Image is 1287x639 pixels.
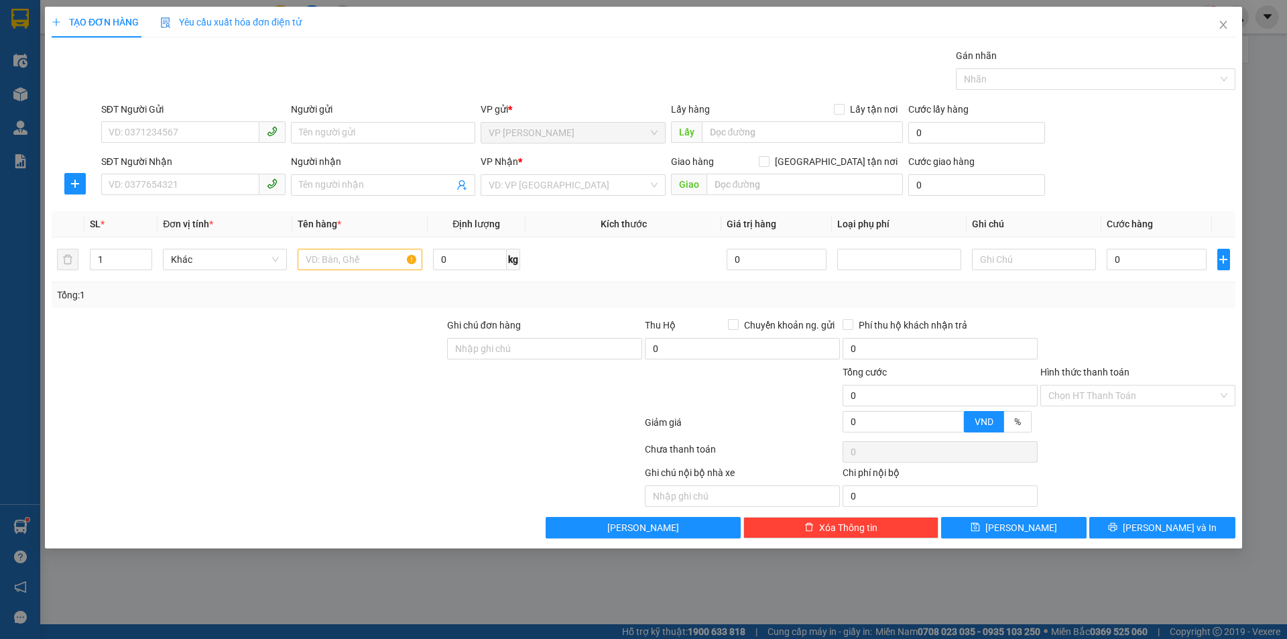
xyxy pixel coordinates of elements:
[447,320,521,331] label: Ghi chú đơn hàng
[1107,219,1154,229] span: Cước hàng
[64,173,86,194] button: plus
[457,180,468,190] span: user-add
[702,121,903,143] input: Dọc đường
[843,465,1038,485] div: Chi phí nội bộ
[267,126,278,137] span: phone
[52,17,61,27] span: plus
[1123,520,1217,535] span: [PERSON_NAME] và In
[447,338,642,359] input: Ghi chú đơn hàng
[291,154,475,169] div: Người nhận
[739,318,840,333] span: Chuyển khoản ng. gửi
[770,154,903,169] span: [GEOGRAPHIC_DATA] tận nơi
[975,416,993,427] span: VND
[941,517,1087,538] button: save[PERSON_NAME]
[90,219,101,229] span: SL
[65,178,85,189] span: plus
[1108,522,1117,533] span: printer
[671,174,707,195] span: Giao
[853,318,973,333] span: Phí thu hộ khách nhận trả
[164,219,214,229] span: Đơn vị tính
[452,219,500,229] span: Định lượng
[744,517,939,538] button: deleteXóa Thông tin
[972,249,1096,270] input: Ghi Chú
[52,17,139,27] span: TẠO ĐƠN HÀNG
[291,102,475,117] div: Người gửi
[908,104,969,115] label: Cước lấy hàng
[160,17,302,27] span: Yêu cầu xuất hóa đơn điện tử
[57,288,497,302] div: Tổng: 1
[1090,517,1235,538] button: printer[PERSON_NAME] và In
[643,442,841,465] div: Chưa thanh toán
[1014,416,1021,427] span: %
[267,178,278,189] span: phone
[956,50,997,61] label: Gán nhãn
[1218,254,1229,265] span: plus
[832,211,967,237] th: Loại phụ phí
[20,11,117,54] strong: CHUYỂN PHÁT NHANH AN PHÚ QUÝ
[908,156,975,167] label: Cước giao hàng
[986,520,1058,535] span: [PERSON_NAME]
[908,174,1045,196] input: Cước giao hàng
[298,249,422,270] input: VD: Bàn, Ghế
[971,522,981,533] span: save
[1040,367,1129,377] label: Hình thức thanh toán
[671,121,702,143] span: Lấy
[908,122,1045,143] input: Cước lấy hàng
[608,520,680,535] span: [PERSON_NAME]
[804,522,814,533] span: delete
[172,249,280,270] span: Khác
[298,219,342,229] span: Tên hàng
[101,102,286,117] div: SĐT Người Gửi
[819,520,877,535] span: Xóa Thông tin
[481,102,666,117] div: VP gửi
[843,367,887,377] span: Tổng cước
[645,320,676,331] span: Thu Hộ
[101,154,286,169] div: SĐT Người Nhận
[1205,7,1242,44] button: Close
[643,415,841,439] div: Giảm giá
[845,102,903,117] span: Lấy tận nơi
[481,156,519,167] span: VP Nhận
[1217,249,1230,270] button: plus
[601,219,647,229] span: Kích thước
[160,17,171,28] img: icon
[645,485,840,507] input: Nhập ghi chú
[671,156,714,167] span: Giao hàng
[546,517,741,538] button: [PERSON_NAME]
[7,72,17,139] img: logo
[727,249,827,270] input: 0
[19,57,118,103] span: [GEOGRAPHIC_DATA], [GEOGRAPHIC_DATA] ↔ [GEOGRAPHIC_DATA]
[707,174,903,195] input: Dọc đường
[671,104,710,115] span: Lấy hàng
[1218,19,1229,30] span: close
[727,219,777,229] span: Giá trị hàng
[507,249,520,270] span: kg
[967,211,1101,237] th: Ghi chú
[57,249,78,270] button: delete
[645,465,840,485] div: Ghi chú nội bộ nhà xe
[489,123,658,143] span: VP THANH CHƯƠNG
